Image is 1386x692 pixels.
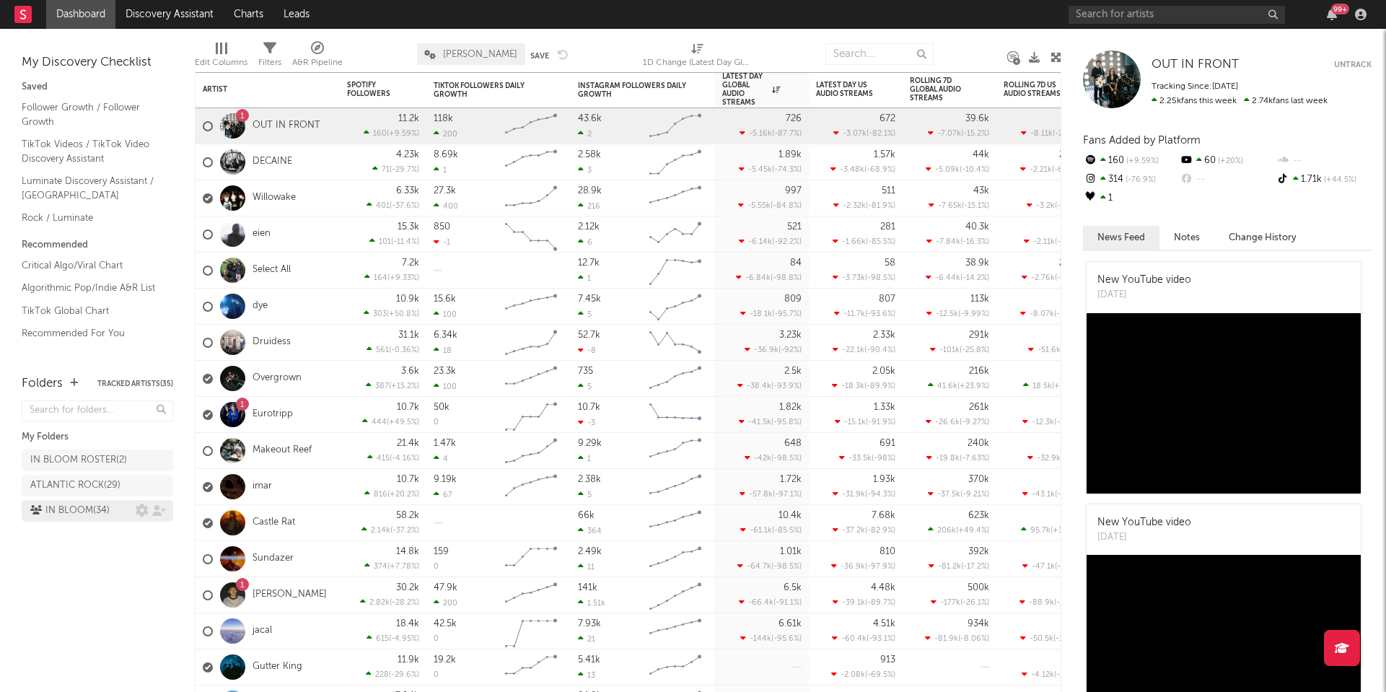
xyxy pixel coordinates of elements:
[965,258,989,268] div: 38.9k
[1097,288,1191,302] div: [DATE]
[203,85,311,94] div: Artist
[747,202,771,210] span: -5.55k
[841,382,864,390] span: -18.3k
[434,82,542,99] div: TikTok Followers Daily Growth
[253,444,312,457] a: Makeout Reef
[434,310,457,319] div: 100
[22,500,173,522] a: IN BLOOM(34)
[434,129,457,139] div: 200
[22,100,159,129] a: Follower Growth / Follower Growth
[833,237,895,246] div: ( )
[740,309,802,318] div: ( )
[643,36,751,78] div: 1D Change (Latest Day Global Audio Streams)
[778,150,802,159] div: 1.89k
[372,165,419,174] div: ( )
[750,310,772,318] span: -18.1k
[578,294,601,304] div: 7.45k
[397,403,419,412] div: 10.7k
[1036,202,1055,210] span: -3.2k
[97,380,173,387] button: Tracked Artists(35)
[22,375,63,393] div: Folders
[774,130,799,138] span: -87.7 %
[499,216,563,253] svg: Chart title
[643,361,708,397] svg: Chart title
[1020,165,1083,174] div: ( )
[1276,152,1372,170] div: --
[825,43,934,65] input: Search...
[790,258,802,268] div: 84
[372,419,387,426] span: 444
[22,54,173,71] div: My Discovery Checklist
[578,403,600,412] div: 10.7k
[398,222,419,232] div: 15.3k
[389,310,417,318] span: +50.8 %
[393,238,417,246] span: -11.4 %
[253,156,292,168] a: DECAINE
[379,238,391,246] span: 101
[392,202,417,210] span: -37.6 %
[748,166,772,174] span: -5.45k
[643,253,708,289] svg: Chart title
[1028,345,1083,354] div: ( )
[578,310,592,319] div: 5
[253,481,272,493] a: imar
[748,238,772,246] span: -6.14k
[773,382,799,390] span: -93.9 %
[1152,58,1239,71] span: OUT IN FRONT
[499,108,563,144] svg: Chart title
[375,382,389,390] span: 387
[880,222,895,232] div: 281
[969,330,989,340] div: 291k
[1124,157,1159,165] span: +9.59 %
[364,273,419,282] div: ( )
[392,166,417,174] span: -29.7 %
[22,210,159,226] a: Rock / Luminate
[749,130,772,138] span: -5.16k
[578,418,595,427] div: -3
[779,330,802,340] div: 3.23k
[785,186,802,196] div: 997
[253,192,296,204] a: Willowake
[1152,97,1237,105] span: 2.25k fans this week
[1030,130,1053,138] span: -8.11k
[880,114,895,123] div: 672
[835,417,895,426] div: ( )
[784,294,802,304] div: 809
[1179,170,1275,189] div: --
[22,475,173,496] a: ATLANTIC ROCK(29)
[643,180,708,216] svg: Chart title
[434,439,456,448] div: 1.47k
[578,258,600,268] div: 12.7k
[643,108,708,144] svg: Chart title
[928,381,989,390] div: ( )
[434,237,450,247] div: -1
[739,237,802,246] div: ( )
[578,222,600,232] div: 2.12k
[253,517,295,529] a: Castle Rat
[253,120,320,132] a: OUT IN FRONT
[1179,152,1275,170] div: 60
[970,294,989,304] div: 113k
[885,258,895,268] div: 58
[578,201,600,211] div: 216
[879,294,895,304] div: 807
[22,400,173,421] input: Search for folders...
[926,273,989,282] div: ( )
[740,128,802,138] div: ( )
[253,264,291,276] a: Select All
[373,310,387,318] span: 303
[926,165,989,174] div: ( )
[834,309,895,318] div: ( )
[499,361,563,397] svg: Chart title
[30,502,110,520] div: IN BLOOM ( 34 )
[1030,166,1052,174] span: -2.21k
[434,114,453,123] div: 118k
[1334,58,1372,72] button: Untrack
[867,310,893,318] span: -93.6 %
[1027,201,1083,210] div: ( )
[745,345,802,354] div: ( )
[434,382,457,391] div: 100
[22,173,159,203] a: Luminate Discovery Assistant / [GEOGRAPHIC_DATA]
[499,180,563,216] svg: Chart title
[832,381,895,390] div: ( )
